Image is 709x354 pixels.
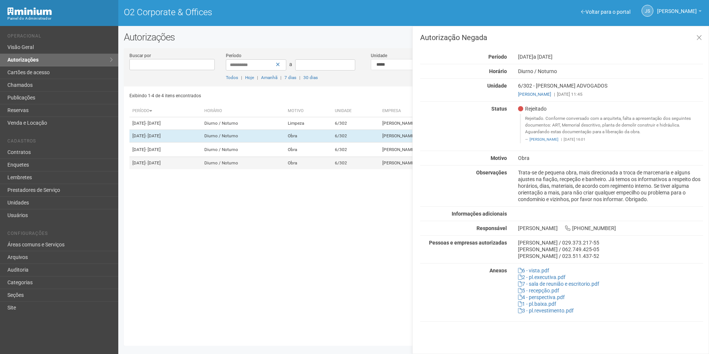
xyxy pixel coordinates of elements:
span: | [299,75,300,80]
th: Período [129,105,201,117]
a: [PERSON_NAME] [657,9,702,15]
strong: Informações adicionais [452,211,507,217]
span: | [561,137,562,141]
span: Rejeitado [518,105,547,112]
td: [DATE] [129,157,201,170]
li: Cadastros [7,138,113,146]
a: 2 - pl.executiva.pdf [518,274,565,280]
span: | [257,75,258,80]
td: [PERSON_NAME] ADVOGADOS [379,142,519,157]
a: 7 - sala de reunião e escritorio.pdf [518,281,599,287]
span: - [DATE] [145,121,161,126]
div: Obra [512,155,709,161]
a: 6 - vista.pdf [518,268,549,273]
li: Configurações [7,231,113,239]
td: Limpeza [285,117,332,130]
td: Obra [285,157,332,170]
th: Unidade [332,105,380,117]
td: [DATE] [129,117,201,130]
a: 4 - perspectiva.pdf [518,294,565,300]
th: Horário [201,105,285,117]
strong: Observações [476,170,507,176]
span: a [289,61,292,67]
td: 6/302 [332,142,380,157]
div: 6/302 - [PERSON_NAME] ADVOGADOS [512,82,709,98]
div: [PERSON_NAME] [PHONE_NUMBER] [512,225,709,232]
span: a [DATE] [533,54,553,60]
strong: Motivo [491,155,507,161]
div: [PERSON_NAME] / 062.749.425-05 [518,246,703,253]
li: Operacional [7,33,113,41]
td: 6/302 [332,117,380,130]
label: Unidade [371,52,387,59]
a: JS [642,5,653,17]
td: [PERSON_NAME] ADVOGADOS [379,117,519,130]
label: Buscar por [129,52,151,59]
strong: Unidade [487,83,507,89]
td: Diurno / Noturno [201,157,285,170]
span: - [DATE] [145,147,161,152]
span: | [280,75,281,80]
td: [DATE] [129,130,201,142]
strong: Status [491,106,507,112]
label: Período [226,52,241,59]
div: [DATE] [512,53,709,60]
div: [PERSON_NAME] / 023.511.437-52 [518,253,703,259]
img: Minium [7,7,52,15]
a: Voltar para o portal [581,9,630,15]
td: Obra [285,142,332,157]
strong: Período [488,54,507,60]
a: [PERSON_NAME] [518,92,551,97]
strong: Anexos [489,268,507,273]
td: Diurno / Noturno [201,142,285,157]
div: Exibindo 1-4 de 4 itens encontrados [129,90,412,101]
a: 30 dias [303,75,318,80]
h1: O2 Corporate & Offices [124,7,408,17]
td: [DATE] [129,142,201,157]
h3: Autorização Negada [420,34,703,41]
td: 6/302 [332,157,380,170]
td: 6/302 [332,130,380,142]
a: 5 - recepção.pdf [518,288,559,294]
td: [PERSON_NAME] ADVOGADOS [379,130,519,142]
td: Obra [285,130,332,142]
div: [DATE] 11:45 [518,91,703,98]
span: | [241,75,242,80]
a: Hoje [245,75,254,80]
a: Todos [226,75,238,80]
span: - [DATE] [145,160,161,165]
td: [PERSON_NAME] ADVOGADOS [379,157,519,170]
strong: Pessoas e empresas autorizadas [429,240,507,246]
th: Motivo [285,105,332,117]
a: Amanhã [261,75,277,80]
a: 1 - pl.baixa.pdf [518,301,556,307]
div: Trata-se de pequena obra, mais direcionada a troca de marcenaria e alguns ajustes na fiação, recp... [512,169,709,203]
span: | [554,92,555,97]
span: Jeferson Souza [657,1,697,14]
h2: Autorizações [124,32,703,43]
a: 3 - pl.revestimento.pdf [518,308,574,314]
blockquote: Rejeitado. Conforme conversado com a arquiteta, falta a apresentação dos seguintes documentos: AR... [520,114,703,143]
td: Diurno / Noturno [201,130,285,142]
div: Diurno / Noturno [512,68,709,75]
td: Diurno / Noturno [201,117,285,130]
footer: [DATE] 16:01 [525,137,699,142]
a: 7 dias [284,75,296,80]
div: Painel do Administrador [7,15,113,22]
a: [PERSON_NAME] [530,137,558,141]
strong: Horário [489,68,507,74]
span: - [DATE] [145,133,161,138]
strong: Responsável [476,225,507,231]
div: [PERSON_NAME] / 029.373.217-55 [518,239,703,246]
th: Empresa [379,105,519,117]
